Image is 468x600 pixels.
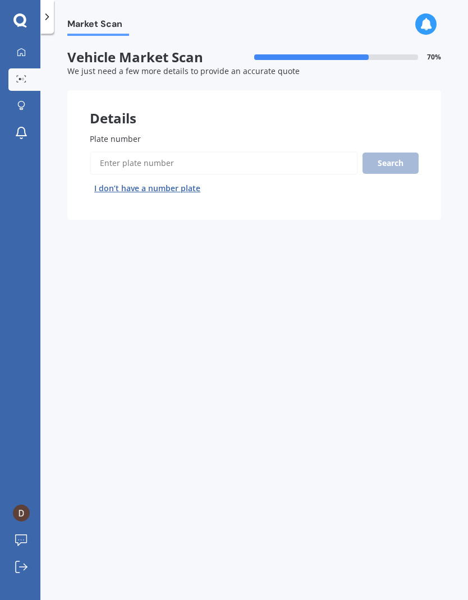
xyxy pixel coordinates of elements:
img: ACg8ocIXIVq02KNiOZfLezPl7TzfIkhDGcHHO16gNUSmkvgC1DLIET8=s96-c [13,505,30,521]
span: Plate number [90,133,141,144]
div: Details [67,90,441,124]
span: Vehicle Market Scan [67,49,254,66]
span: We just need a few more details to provide an accurate quote [67,66,300,76]
button: I don’t have a number plate [90,179,205,197]
input: Enter plate number [90,151,358,175]
span: Market Scan [67,19,129,34]
span: 70 % [427,53,441,61]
